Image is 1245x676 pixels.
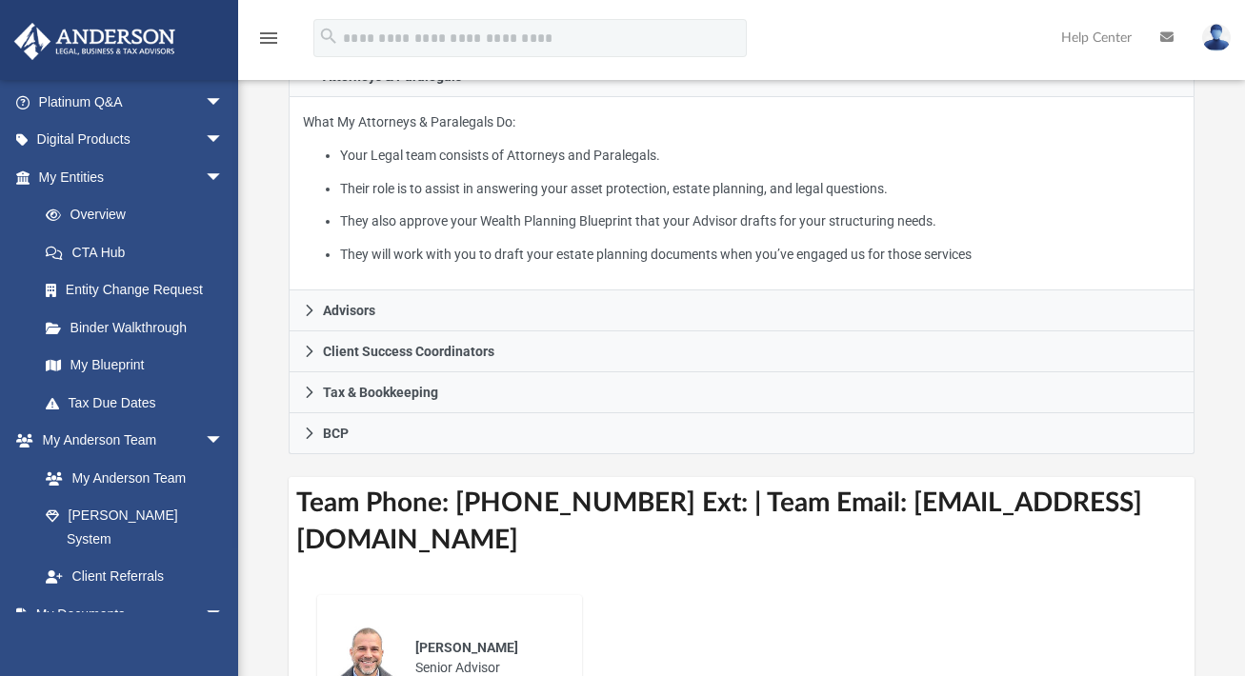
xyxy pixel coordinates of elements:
[289,413,1195,454] a: BCP
[27,196,252,234] a: Overview
[27,384,252,422] a: Tax Due Dates
[415,640,518,655] span: [PERSON_NAME]
[27,558,243,596] a: Client Referrals
[318,26,339,47] i: search
[205,83,243,122] span: arrow_drop_down
[27,459,233,497] a: My Anderson Team
[27,308,252,347] a: Binder Walkthrough
[323,70,462,83] span: Attorneys & Paralegals
[340,144,1180,168] li: Your Legal team consists of Attorneys and Paralegals.
[205,121,243,160] span: arrow_drop_down
[13,422,243,460] a: My Anderson Teamarrow_drop_down
[289,477,1195,567] h3: Team Phone: [PHONE_NUMBER] Ext: | Team Email: [EMAIL_ADDRESS][DOMAIN_NAME]
[323,386,438,399] span: Tax & Bookkeeping
[27,233,252,271] a: CTA Hub
[13,121,252,159] a: Digital Productsarrow_drop_down
[9,23,181,60] img: Anderson Advisors Platinum Portal
[205,422,243,461] span: arrow_drop_down
[289,372,1195,413] a: Tax & Bookkeeping
[13,83,252,121] a: Platinum Q&Aarrow_drop_down
[289,290,1195,331] a: Advisors
[323,304,375,317] span: Advisors
[323,427,349,440] span: BCP
[257,36,280,50] a: menu
[27,497,243,558] a: [PERSON_NAME] System
[205,595,243,634] span: arrow_drop_down
[289,331,1195,372] a: Client Success Coordinators
[289,97,1195,290] div: Attorneys & Paralegals
[1202,24,1231,51] img: User Pic
[27,347,243,385] a: My Blueprint
[340,243,1180,267] li: They will work with you to draft your estate planning documents when you’ve engaged us for those ...
[257,27,280,50] i: menu
[205,158,243,197] span: arrow_drop_down
[27,271,252,309] a: Entity Change Request
[323,345,494,358] span: Client Success Coordinators
[340,177,1180,201] li: Their role is to assist in answering your asset protection, estate planning, and legal questions.
[13,158,252,196] a: My Entitiesarrow_drop_down
[303,110,1180,266] p: What My Attorneys & Paralegals Do:
[340,209,1180,233] li: They also approve your Wealth Planning Blueprint that your Advisor drafts for your structuring ne...
[13,595,243,633] a: My Documentsarrow_drop_down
